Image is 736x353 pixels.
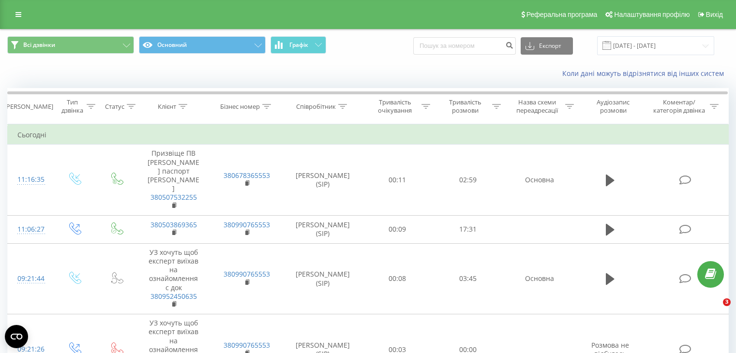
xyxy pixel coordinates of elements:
[139,36,266,54] button: Основний
[503,243,576,314] td: Основна
[105,103,124,111] div: Статус
[284,215,362,243] td: [PERSON_NAME] (SIP)
[526,11,598,18] span: Реферальна програма
[270,36,326,54] button: Графік
[8,125,729,145] td: Сьогодні
[4,103,53,111] div: [PERSON_NAME]
[503,145,576,215] td: Основна
[284,145,362,215] td: [PERSON_NAME] (SIP)
[150,292,197,301] a: 380952450635
[651,98,707,115] div: Коментар/категорія дзвінка
[61,98,84,115] div: Тип дзвінка
[17,220,43,239] div: 11:06:27
[362,243,433,314] td: 00:08
[371,98,420,115] div: Тривалість очікування
[224,269,270,279] a: 380990765553
[17,170,43,189] div: 11:16:35
[220,103,260,111] div: Бізнес номер
[7,36,134,54] button: Всі дзвінки
[433,243,503,314] td: 03:45
[521,37,573,55] button: Експорт
[512,98,563,115] div: Назва схеми переадресації
[289,42,308,48] span: Графік
[224,340,270,350] a: 380990765553
[296,103,336,111] div: Співробітник
[5,325,28,348] button: Open CMP widget
[433,145,503,215] td: 02:59
[150,220,197,229] a: 380503869365
[23,41,55,49] span: Всі дзвінки
[706,11,723,18] span: Вихід
[441,98,490,115] div: Тривалість розмови
[137,243,210,314] td: УЗ хочуть щоб експерт виїхав на ознайомлення с док
[224,220,270,229] a: 380990765553
[362,145,433,215] td: 00:11
[723,298,731,306] span: 3
[137,145,210,215] td: Призвіще ПВ [PERSON_NAME] паспорт [PERSON_NAME]
[614,11,690,18] span: Налаштування профілю
[17,269,43,288] div: 09:21:44
[150,192,197,202] a: 380507532255
[284,243,362,314] td: [PERSON_NAME] (SIP)
[703,298,726,322] iframe: Intercom live chat
[224,171,270,180] a: 380678365553
[413,37,516,55] input: Пошук за номером
[585,98,642,115] div: Аудіозапис розмови
[158,103,176,111] div: Клієнт
[362,215,433,243] td: 00:09
[433,215,503,243] td: 17:31
[562,69,729,78] a: Коли дані можуть відрізнятися вiд інших систем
